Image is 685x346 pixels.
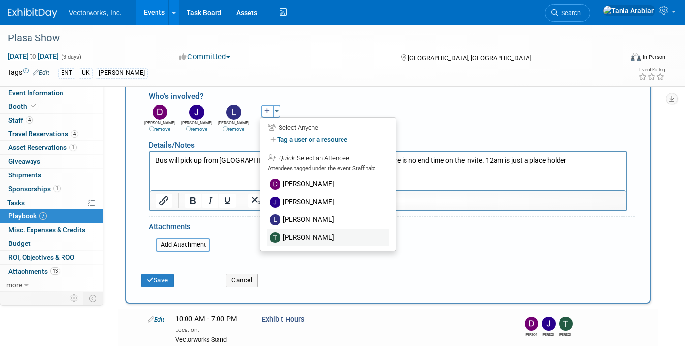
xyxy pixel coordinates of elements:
a: Giveaways [0,155,103,168]
span: ROI, Objectives & ROO [8,253,74,261]
a: Search [545,4,590,22]
div: Details/Notes [149,133,627,151]
span: Exhibit Hours [262,315,304,324]
div: Event Rating [638,68,665,72]
span: Event Information [8,89,63,97]
a: Attachments13 [0,265,103,278]
span: [DATE] [DATE] [7,52,59,61]
a: Staff4 [0,114,103,127]
img: L.jpg [226,105,241,120]
div: Select Anyone [268,123,388,133]
span: Budget [8,240,31,247]
span: Playbook [8,212,47,220]
a: ROI, Objectives & ROO [0,251,103,264]
div: Who's involved? [149,86,635,103]
span: Sponsorships [8,185,61,193]
a: Misc. Expenses & Credits [0,223,103,237]
a: Sponsorships1 [0,182,103,196]
div: [PERSON_NAME] [96,68,148,78]
button: Cancel [226,274,258,287]
img: ExhibitDay [8,8,57,18]
span: Attachments [8,267,60,275]
a: Booth [0,100,103,113]
button: Subscript [248,194,265,208]
label: [PERSON_NAME] [267,211,389,229]
a: Event Information [0,86,103,100]
span: to [29,52,38,60]
div: [PERSON_NAME] [218,120,249,133]
span: [GEOGRAPHIC_DATA], [GEOGRAPHIC_DATA] [408,54,531,62]
i: Booth reservation complete [31,104,36,109]
button: Insert/edit link [156,194,172,208]
div: [PERSON_NAME] [144,120,176,133]
div: Event Format [568,51,665,66]
img: D.jpg [153,105,167,120]
span: more [6,281,22,289]
button: Save [141,274,174,287]
img: Tom White [559,317,573,331]
span: Booth [8,103,38,110]
span: Search [558,9,581,17]
div: Attachments [149,222,210,235]
div: Attendees tagged under the event Staff tab: [268,164,388,173]
a: remove [186,126,207,132]
td: Personalize Event Tab Strip [66,292,83,305]
a: Edit [33,69,49,76]
td: Toggle Event Tabs [83,292,103,305]
span: Travel Reservations [8,130,78,138]
span: Giveaways [8,157,40,165]
div: Dana Valovska [525,331,537,337]
a: Edit [148,316,164,323]
div: Plasa Show [4,30,609,47]
span: 10:00 AM - 7:00 PM [175,315,237,323]
div: [PERSON_NAME] [181,120,213,133]
iframe: Rich Text Area [150,152,626,190]
label: [PERSON_NAME] [267,175,389,193]
a: Budget [0,237,103,250]
img: T.jpg [270,232,280,243]
img: Tania Arabian [603,5,655,16]
a: Tasks [0,196,103,209]
img: Dana Valovska [525,317,538,331]
div: Jesse Cogdell [542,331,554,337]
span: Shipments [8,171,41,179]
span: Staff [8,116,33,124]
span: Tasks [7,199,25,207]
span: 13 [50,267,60,275]
div: Location: [175,324,247,334]
a: Asset Reservations1 [0,141,103,154]
span: Vectorworks, Inc. [69,9,122,17]
a: remove [149,126,170,132]
a: Shipments [0,169,103,182]
img: L.jpg [270,214,280,225]
div: In-Person [642,53,665,61]
label: [PERSON_NAME] [267,193,389,211]
a: Travel Reservations4 [0,127,103,140]
div: Vectorworks Stand [175,334,247,344]
div: Tom White [559,331,571,337]
a: more [0,278,103,292]
label: [PERSON_NAME] [267,229,389,246]
div: ENT [58,68,75,78]
img: J.jpg [270,197,280,208]
span: 4 [26,116,33,124]
button: Committed [176,52,234,62]
img: D.jpg [270,179,280,190]
a: Playbook7 [0,209,103,223]
span: (3 days) [61,54,81,60]
label: Tag a user or a resource [268,133,388,147]
span: 7 [39,212,47,220]
button: Bold [185,194,201,208]
span: Misc. Expenses & Credits [8,226,85,234]
span: Asset Reservations [8,143,77,151]
img: Jesse Cogdell [542,317,556,331]
img: Format-Inperson.png [631,53,641,61]
td: Tags [7,68,49,79]
span: 4 [71,130,78,138]
button: Italic [202,194,218,208]
a: remove [223,126,244,132]
div: -Select an Attendee [268,153,388,163]
div: UK [79,68,93,78]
